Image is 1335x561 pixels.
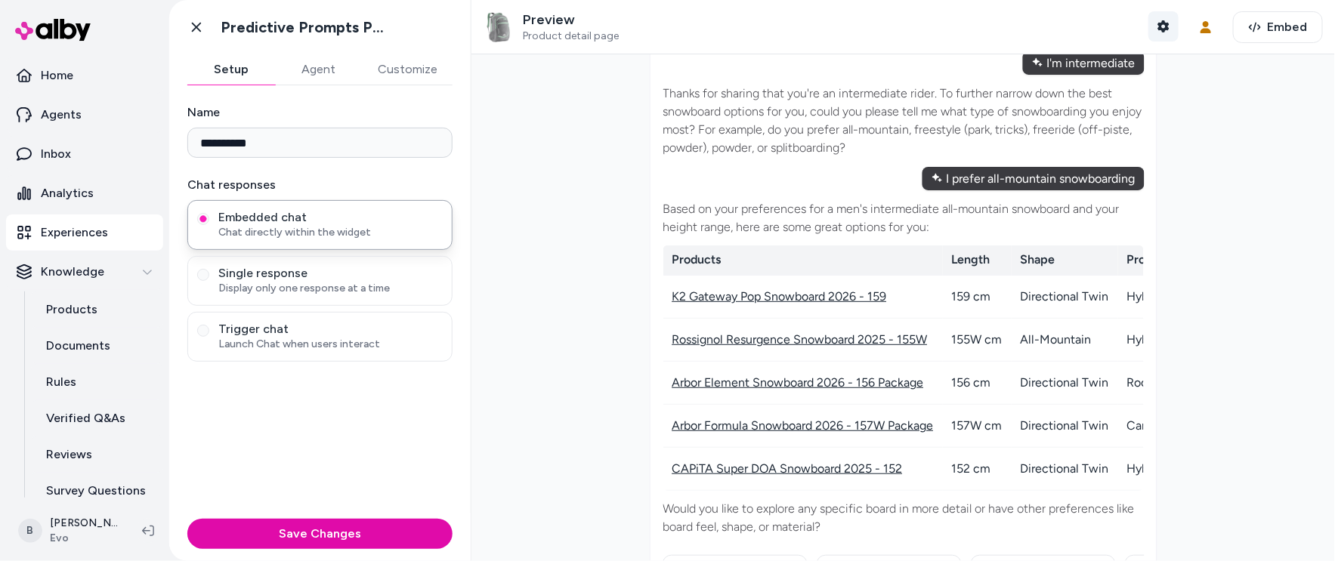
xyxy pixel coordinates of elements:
span: Chat directly within the widget [218,225,443,240]
span: Embedded chat [218,210,443,225]
a: Inbox [6,136,163,172]
a: Home [6,57,163,94]
p: Rules [46,373,76,391]
a: Documents [31,328,163,364]
p: Survey Questions [46,482,146,500]
span: Embed [1267,18,1307,36]
h1: Predictive Prompts PDP [221,18,391,37]
p: Verified Q&As [46,409,125,427]
a: Products [31,291,163,328]
span: Launch Chat when users interact [218,337,443,352]
a: Survey Questions [31,473,163,509]
button: Knowledge [6,254,163,290]
span: Product detail page [523,29,619,43]
p: [PERSON_NAME] [50,516,118,531]
label: Name [187,103,453,122]
p: Preview [523,11,619,29]
button: Customize [363,54,453,85]
p: Experiences [41,223,108,242]
button: Embed [1233,11,1323,43]
p: Home [41,66,73,85]
p: Agents [41,106,82,124]
a: Experiences [6,214,163,251]
button: Save Changes [187,519,453,549]
a: Reviews [31,436,163,473]
button: Trigger chatLaunch Chat when users interact [197,325,209,337]
img: Women's The North Face Pivoter Backpack in Green - Polyester [484,12,514,42]
span: Single response [218,266,443,281]
span: Trigger chat [218,322,443,337]
p: Inbox [41,145,71,163]
p: Analytics [41,184,94,202]
label: Chat responses [187,176,453,194]
a: Rules [31,364,163,400]
button: B[PERSON_NAME]Evo [9,507,130,555]
img: alby Logo [15,19,91,41]
span: Evo [50,531,118,546]
button: Single responseDisplay only one response at a time [197,269,209,281]
button: Agent [275,54,363,85]
p: Products [46,301,97,319]
p: Documents [46,337,110,355]
a: Verified Q&As [31,400,163,436]
a: Agents [6,97,163,133]
button: Setup [187,54,275,85]
a: Analytics [6,175,163,211]
span: B [18,519,42,543]
p: Knowledge [41,263,104,281]
p: Reviews [46,445,92,464]
span: Display only one response at a time [218,281,443,296]
button: Embedded chatChat directly within the widget [197,213,209,225]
